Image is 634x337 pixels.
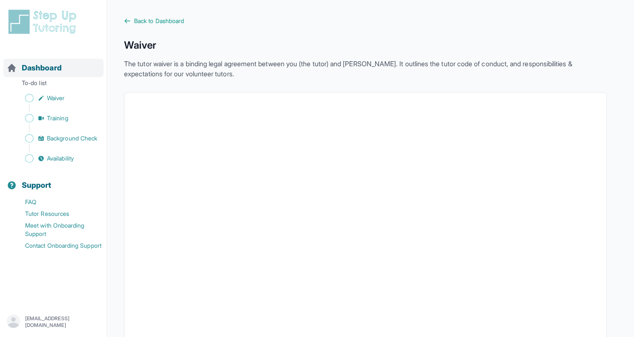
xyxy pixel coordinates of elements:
a: Availability [7,153,107,164]
a: FAQ [7,196,107,208]
span: Availability [47,154,74,163]
span: Support [22,179,52,191]
span: Training [47,114,68,122]
a: Meet with Onboarding Support [7,220,107,240]
p: [EMAIL_ADDRESS][DOMAIN_NAME] [25,315,100,329]
a: Tutor Resources [7,208,107,220]
a: Dashboard [7,62,62,74]
a: Contact Onboarding Support [7,240,107,251]
h1: Waiver [124,39,607,52]
p: To-do list [3,79,104,91]
span: Waiver [47,94,65,102]
a: Back to Dashboard [124,17,607,25]
span: Dashboard [22,62,62,74]
button: [EMAIL_ADDRESS][DOMAIN_NAME] [7,314,100,329]
span: Background Check [47,134,97,143]
a: Waiver [7,92,107,104]
p: The tutor waiver is a binding legal agreement between you (the tutor) and [PERSON_NAME]. It outli... [124,59,607,79]
button: Support [3,166,104,194]
a: Background Check [7,132,107,144]
a: Training [7,112,107,124]
img: logo [7,8,81,35]
button: Dashboard [3,49,104,77]
span: Back to Dashboard [134,17,184,25]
